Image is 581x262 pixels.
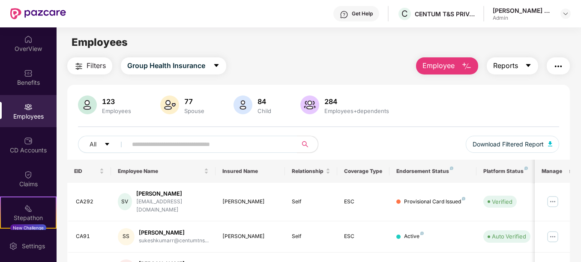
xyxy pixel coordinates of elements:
img: manageButton [546,195,560,208]
div: Self [292,198,330,206]
img: svg+xml;base64,PHN2ZyB4bWxucz0iaHR0cDovL3d3dy53My5vcmcvMjAwMC9zdmciIHhtbG5zOnhsaW5rPSJodHRwOi8vd3... [78,95,97,114]
div: Active [404,232,424,241]
div: [EMAIL_ADDRESS][DOMAIN_NAME] [136,198,209,214]
div: 77 [183,97,206,106]
img: svg+xml;base64,PHN2ZyB4bWxucz0iaHR0cDovL3d3dy53My5vcmcvMjAwMC9zdmciIHhtbG5zOnhsaW5rPSJodHRwOi8vd3... [461,61,472,71]
div: CA292 [76,198,104,206]
th: Employee Name [111,160,216,183]
div: Auto Verified [492,232,526,241]
div: CENTUM T&S PRIVATE LIMITED [415,10,475,18]
img: svg+xml;base64,PHN2ZyBpZD0iRW1wbG95ZWVzIiB4bWxucz0iaHR0cDovL3d3dy53My5vcmcvMjAwMC9zdmciIHdpZHRoPS... [24,103,33,111]
span: Filters [87,60,106,71]
div: Stepathon [1,214,56,222]
div: CA91 [76,232,104,241]
img: svg+xml;base64,PHN2ZyBpZD0iQmVuZWZpdHMiIHhtbG5zPSJodHRwOi8vd3d3LnczLm9yZy8yMDAwL3N2ZyIgd2lkdGg9Ij... [24,69,33,77]
button: Reportscaret-down [487,57,538,74]
img: svg+xml;base64,PHN2ZyB4bWxucz0iaHR0cDovL3d3dy53My5vcmcvMjAwMC9zdmciIHhtbG5zOnhsaW5rPSJodHRwOi8vd3... [234,95,252,114]
img: svg+xml;base64,PHN2ZyB4bWxucz0iaHR0cDovL3d3dy53My5vcmcvMjAwMC9zdmciIHdpZHRoPSIyNCIgaGVpZ2h0PSIyNC... [553,61,563,71]
span: Employees [72,36,128,48]
span: Reports [493,60,518,71]
th: EID [67,160,111,183]
div: Get Help [352,10,373,17]
th: Coverage Type [337,160,389,183]
img: svg+xml;base64,PHN2ZyB4bWxucz0iaHR0cDovL3d3dy53My5vcmcvMjAwMC9zdmciIHdpZHRoPSIyMSIgaGVpZ2h0PSIyMC... [24,204,33,213]
div: SV [118,193,132,210]
img: svg+xml;base64,PHN2ZyB4bWxucz0iaHR0cDovL3d3dy53My5vcmcvMjAwMC9zdmciIHdpZHRoPSI4IiBoZWlnaHQ9IjgiIH... [420,232,424,235]
button: Filters [67,57,112,74]
div: [PERSON_NAME] [222,232,279,241]
div: Admin [493,15,553,21]
img: svg+xml;base64,PHN2ZyBpZD0iQ0RfQWNjb3VudHMiIGRhdGEtbmFtZT0iQ0QgQWNjb3VudHMiIHhtbG5zPSJodHRwOi8vd3... [24,137,33,145]
img: svg+xml;base64,PHN2ZyB4bWxucz0iaHR0cDovL3d3dy53My5vcmcvMjAwMC9zdmciIHhtbG5zOnhsaW5rPSJodHRwOi8vd3... [160,95,179,114]
img: svg+xml;base64,PHN2ZyB4bWxucz0iaHR0cDovL3d3dy53My5vcmcvMjAwMC9zdmciIHhtbG5zOnhsaW5rPSJodHRwOi8vd3... [548,141,552,146]
span: search [297,141,314,148]
img: svg+xml;base64,PHN2ZyB4bWxucz0iaHR0cDovL3d3dy53My5vcmcvMjAwMC9zdmciIHdpZHRoPSI4IiBoZWlnaHQ9IjgiIH... [450,167,453,170]
div: 123 [100,97,133,106]
button: Download Filtered Report [466,136,559,153]
div: Employees [100,107,133,114]
span: Group Health Insurance [127,60,205,71]
div: Self [292,232,330,241]
div: [PERSON_NAME] B S [493,6,553,15]
div: [PERSON_NAME] [136,190,209,198]
span: Relationship [292,168,324,175]
img: svg+xml;base64,PHN2ZyB4bWxucz0iaHR0cDovL3d3dy53My5vcmcvMjAwMC9zdmciIHdpZHRoPSIyNCIgaGVpZ2h0PSIyNC... [74,61,84,71]
th: Manage [535,160,569,183]
span: Employee [422,60,455,71]
div: [PERSON_NAME] [139,229,209,237]
span: caret-down [104,141,110,148]
span: Download Filtered Report [473,140,544,149]
img: svg+xml;base64,PHN2ZyBpZD0iSG9tZSIgeG1sbnM9Imh0dHA6Ly93d3cudzMub3JnLzIwMDAvc3ZnIiB3aWR0aD0iMjAiIG... [24,35,33,44]
img: svg+xml;base64,PHN2ZyBpZD0iU2V0dGluZy0yMHgyMCIgeG1sbnM9Imh0dHA6Ly93d3cudzMub3JnLzIwMDAvc3ZnIiB3aW... [9,242,18,250]
img: svg+xml;base64,PHN2ZyB4bWxucz0iaHR0cDovL3d3dy53My5vcmcvMjAwMC9zdmciIHdpZHRoPSI4IiBoZWlnaHQ9IjgiIH... [462,197,465,200]
span: caret-down [213,62,220,70]
img: New Pazcare Logo [10,8,66,19]
div: ESC [344,232,383,241]
th: Relationship [285,160,337,183]
th: Insured Name [216,160,285,183]
img: svg+xml;base64,PHN2ZyB4bWxucz0iaHR0cDovL3d3dy53My5vcmcvMjAwMC9zdmciIHhtbG5zOnhsaW5rPSJodHRwOi8vd3... [300,95,319,114]
img: svg+xml;base64,PHN2ZyBpZD0iRHJvcGRvd24tMzJ4MzIiIHhtbG5zPSJodHRwOi8vd3d3LnczLm9yZy8yMDAwL3N2ZyIgd2... [562,10,569,17]
div: Endorsement Status [396,168,470,175]
div: Settings [19,242,48,250]
span: C [401,9,408,19]
button: search [297,136,318,153]
div: Provisional Card Issued [404,198,465,206]
span: caret-down [525,62,532,70]
div: sukeshkumarr@centumtns... [139,237,209,245]
span: EID [74,168,98,175]
div: ESC [344,198,383,206]
span: All [90,140,96,149]
div: 284 [323,97,391,106]
button: Allcaret-down [78,136,130,153]
div: 84 [256,97,273,106]
div: Employees+dependents [323,107,391,114]
div: New Challenge [10,224,46,231]
img: svg+xml;base64,PHN2ZyBpZD0iQ2xhaW0iIHhtbG5zPSJodHRwOi8vd3d3LnczLm9yZy8yMDAwL3N2ZyIgd2lkdGg9IjIwIi... [24,170,33,179]
div: SS [118,228,135,245]
img: svg+xml;base64,PHN2ZyBpZD0iSGVscC0zMngzMiIgeG1sbnM9Imh0dHA6Ly93d3cudzMub3JnLzIwMDAvc3ZnIiB3aWR0aD... [340,10,348,19]
div: Spouse [183,107,206,114]
div: [PERSON_NAME] [222,198,279,206]
div: Verified [492,197,512,206]
span: Employee Name [118,168,202,175]
img: manageButton [546,230,560,244]
div: Child [256,107,273,114]
img: svg+xml;base64,PHN2ZyB4bWxucz0iaHR0cDovL3d3dy53My5vcmcvMjAwMC9zdmciIHdpZHRoPSI4IiBoZWlnaHQ9IjgiIH... [524,167,528,170]
div: Platform Status [483,168,530,175]
button: Employee [416,57,478,74]
button: Group Health Insurancecaret-down [121,57,226,74]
